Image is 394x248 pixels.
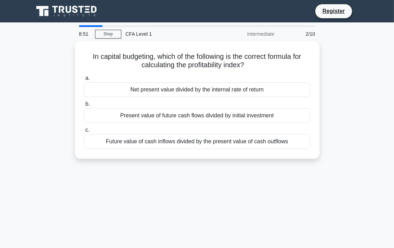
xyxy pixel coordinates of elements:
[217,27,279,41] div: Intermediate
[85,101,90,107] span: b.
[75,27,95,41] div: 8:51
[84,82,310,97] div: Net present value divided by the internal rate of return
[95,30,121,39] a: Stop
[84,108,310,123] div: Present value of future cash flows divided by initial investment
[84,134,310,149] div: Future value of cash inflows divided by the present value of cash outflows
[83,52,311,70] h5: In capital budgeting, which of the following is the correct formula for calculating the profitabi...
[85,127,89,133] span: c.
[121,27,217,41] div: CFA Level 1
[85,75,90,81] span: a.
[279,27,320,41] div: 2/10
[318,7,349,15] a: Register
